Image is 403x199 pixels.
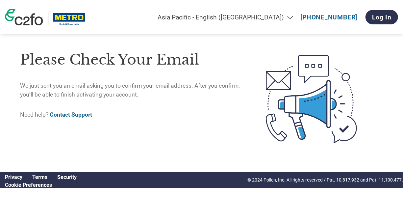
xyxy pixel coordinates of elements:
[5,182,52,188] a: Cookie Preferences, opens a dedicated popup modal window
[240,44,383,155] img: open-email
[50,111,92,118] a: Contact Support
[5,174,22,180] a: Privacy
[247,177,403,184] p: © 2024 Pollen, Inc. All rights reserved / Pat. 10,817,932 and Pat. 11,100,477.
[365,10,398,24] a: Log In
[5,9,43,25] img: c2fo logo
[53,13,85,25] img: METRO Cash and Carry
[20,110,240,119] p: Need help?
[20,81,240,99] p: We just sent you an email asking you to confirm your email address. After you confirm, you’ll be ...
[57,174,77,180] a: Security
[20,49,240,71] h1: Please check your email
[32,174,47,180] a: Terms
[301,14,358,21] a: [PHONE_NUMBER]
